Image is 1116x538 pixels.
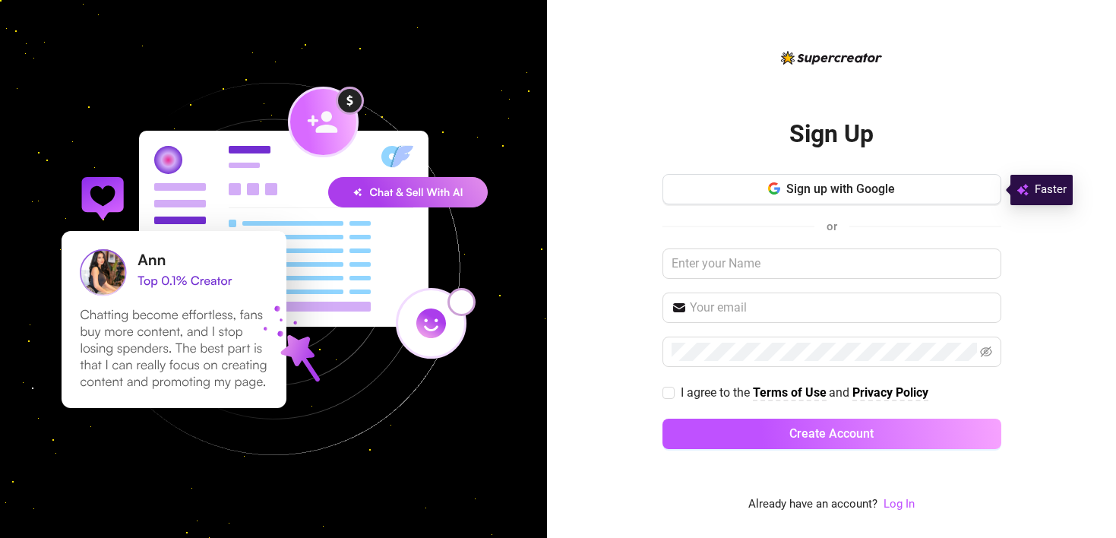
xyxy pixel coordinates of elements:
img: svg%3e [1016,181,1029,199]
span: I agree to the [681,385,753,400]
span: Create Account [789,426,874,441]
button: Create Account [662,419,1001,449]
span: or [827,220,837,233]
input: Your email [690,299,992,317]
input: Enter your Name [662,248,1001,279]
span: eye-invisible [980,346,992,358]
button: Sign up with Google [662,174,1001,204]
span: and [829,385,852,400]
a: Terms of Use [753,385,827,401]
strong: Privacy Policy [852,385,928,400]
img: logo-BBDzfeDw.svg [781,51,882,65]
a: Privacy Policy [852,385,928,401]
a: Log In [884,497,915,511]
a: Log In [884,495,915,514]
span: Faster [1035,181,1067,199]
span: Sign up with Google [786,182,895,196]
img: signup-background-D0MIrEPF.svg [11,6,536,532]
span: Already have an account? [748,495,877,514]
strong: Terms of Use [753,385,827,400]
h2: Sign Up [789,119,874,150]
